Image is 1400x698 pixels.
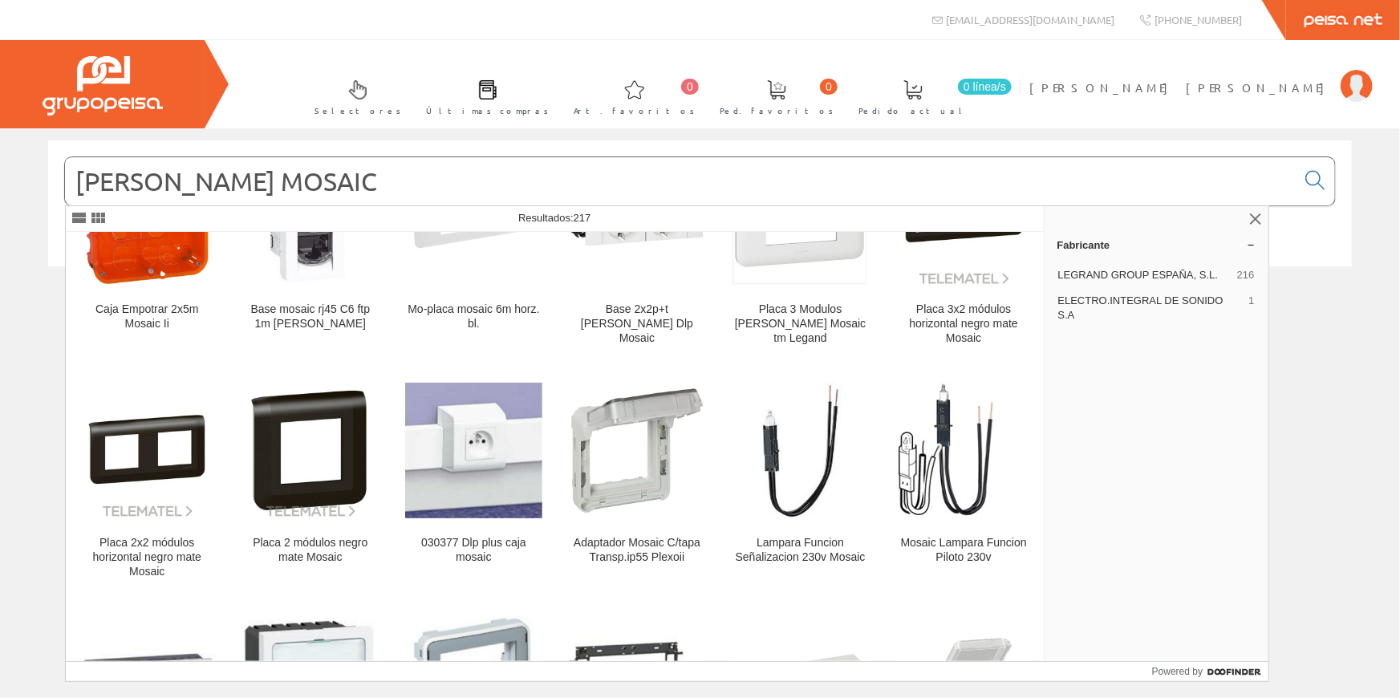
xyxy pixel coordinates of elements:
[410,67,557,125] a: Últimas compras
[681,79,699,95] span: 0
[895,302,1033,346] div: Placa 3x2 módulos horizontal negro mate Mosaic
[732,302,869,346] div: Placa 3 Modulos [PERSON_NAME] Mosaic tm Legand
[820,79,838,95] span: 0
[719,132,882,364] a: Placa 3 Modulos blanco Mosaic tm Legand Placa 3 Modulos [PERSON_NAME] Mosaic tm Legand
[314,103,401,119] span: Selectores
[405,302,542,331] div: Mo-placa mosaic 6m horz. bl.
[947,13,1115,26] span: [EMAIL_ADDRESS][DOMAIN_NAME]
[569,302,706,346] div: Base 2x2p+t [PERSON_NAME] Dlp Mosaic
[556,132,719,364] a: Base 2x2p+t blanco Dlp Mosaic Base 2x2p+t [PERSON_NAME] Dlp Mosaic
[426,103,549,119] span: Últimas compras
[242,536,379,565] div: Placa 2 módulos negro mate Mosaic
[242,302,379,331] div: Base mosaic rj45 C6 ftp 1m [PERSON_NAME]
[1045,232,1268,258] a: Fabricante
[720,103,834,119] span: Ped. favoritos
[1029,79,1333,95] span: [PERSON_NAME] [PERSON_NAME]
[1237,268,1255,282] span: 216
[518,212,590,224] span: Resultados:
[298,67,409,125] a: Selectores
[392,366,555,598] a: 030377 Dlp plus caja mosaic 030377 Dlp plus caja mosaic
[48,286,1352,300] div: © Grupo Peisa
[1152,664,1203,679] span: Powered by
[43,56,163,116] img: Grupo Peisa
[66,132,229,364] a: Caja Empotrar 2x5m Mosaic Ii Caja Empotrar 2x5m Mosaic Ii
[1152,662,1268,681] a: Powered by
[229,132,392,364] a: Base mosaic rj45 C6 ftp 1m blanco Base mosaic rj45 C6 ftp 1m [PERSON_NAME]
[1154,13,1242,26] span: [PHONE_NUMBER]
[732,536,869,565] div: Lampara Funcion Señalizacion 230v Mosaic
[405,536,542,565] div: 030377 Dlp plus caja mosaic
[1248,294,1254,323] span: 1
[79,536,216,579] div: Placa 2x2 módulos horizontal negro mate Mosaic
[883,132,1045,364] a: Placa 3x2 módulos horizontal negro mate Mosaic Placa 3x2 módulos horizontal negro mate Mosaic
[719,366,882,598] a: Lampara Funcion Señalizacion 230v Mosaic Lampara Funcion Señalizacion 230v Mosaic
[569,382,706,519] img: Adaptador Mosaic C/tapa Transp.ip55 Plexoii
[732,382,869,519] img: Lampara Funcion Señalizacion 230v Mosaic
[895,536,1033,565] div: Mosaic Lampara Funcion Piloto 230v
[79,382,216,519] img: Placa 2x2 módulos horizontal negro mate Mosaic
[1029,67,1373,82] a: [PERSON_NAME] [PERSON_NAME]
[392,132,555,364] a: Mo-placa mosaic 6m horz. bl. Mo-placa mosaic 6m horz. bl.
[65,157,1296,205] input: Buscar...
[405,383,542,518] img: 030377 Dlp plus caja mosaic
[569,536,706,565] div: Adaptador Mosaic C/tapa Transp.ip55 Plexoii
[1058,294,1243,323] span: ELECTRO.INTEGRAL DE SONIDO S.A
[66,366,229,598] a: Placa 2x2 módulos horizontal negro mate Mosaic Placa 2x2 módulos horizontal negro mate Mosaic
[574,103,695,119] span: Art. favoritos
[79,302,216,331] div: Caja Empotrar 2x5m Mosaic Ii
[958,79,1012,95] span: 0 línea/s
[574,212,591,224] span: 217
[242,382,379,519] img: Placa 2 módulos negro mate Mosaic
[556,366,719,598] a: Adaptador Mosaic C/tapa Transp.ip55 Plexoii Adaptador Mosaic C/tapa Transp.ip55 Plexoii
[883,366,1045,598] a: Mosaic Lampara Funcion Piloto 230v Mosaic Lampara Funcion Piloto 230v
[895,382,1033,519] img: Mosaic Lampara Funcion Piloto 230v
[1058,268,1231,282] span: LEGRAND GROUP ESPAÑA, S.L.
[229,366,392,598] a: Placa 2 módulos negro mate Mosaic Placa 2 módulos negro mate Mosaic
[858,103,968,119] span: Pedido actual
